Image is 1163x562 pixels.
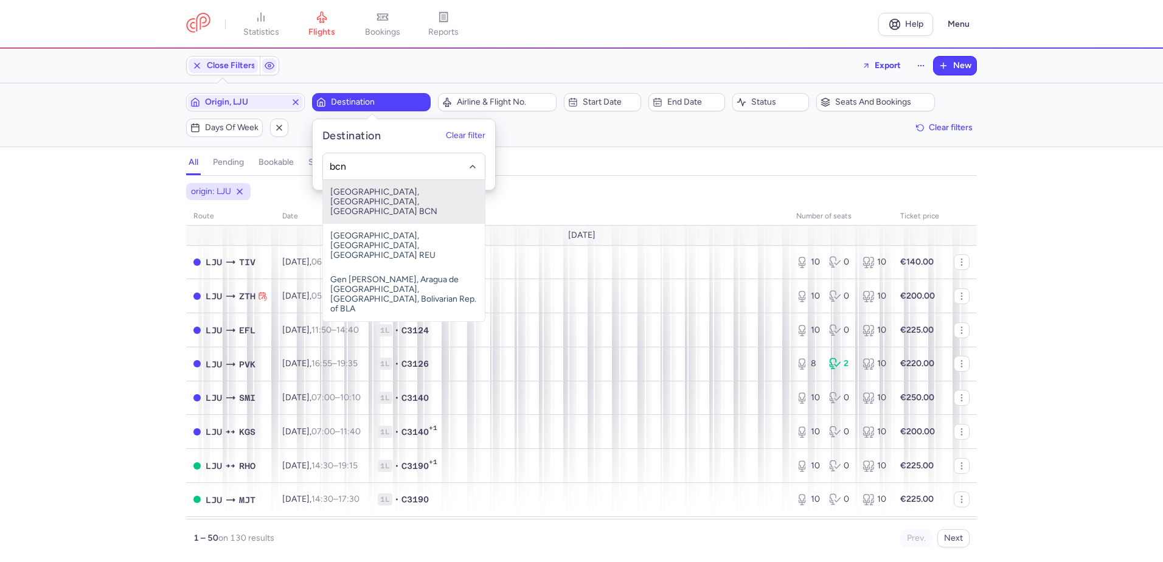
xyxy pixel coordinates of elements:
[282,460,358,471] span: [DATE],
[378,324,392,336] span: 1L
[311,494,333,504] time: 14:30
[900,426,935,437] strong: €200.00
[311,392,361,403] span: –
[213,157,244,168] h4: pending
[732,93,809,111] button: Status
[667,97,721,107] span: End date
[929,123,973,132] span: Clear filters
[322,129,381,143] h5: Destination
[796,290,819,302] div: 10
[378,460,392,472] span: 1L
[239,493,255,507] span: Mytilene International Airport, Mytilíni, Greece
[900,325,934,335] strong: €225.00
[395,324,399,336] span: •
[796,460,819,472] div: 10
[863,493,886,505] div: 10
[401,426,429,438] span: C3140
[401,460,429,472] span: C3190
[429,458,437,470] span: +1
[231,11,291,38] a: statistics
[796,256,819,268] div: 10
[863,324,886,336] div: 10
[378,358,392,370] span: 1L
[934,57,976,75] button: New
[282,494,359,504] span: [DATE],
[336,325,359,335] time: 14:40
[854,56,909,75] button: Export
[940,13,977,36] button: Menu
[331,97,426,107] span: Destination
[352,11,413,38] a: bookings
[395,493,399,505] span: •
[365,27,400,38] span: bookings
[282,325,359,335] span: [DATE],
[829,324,852,336] div: 0
[401,324,429,336] span: C3124
[206,493,222,507] span: Brnik, Ljubljana, Slovenia
[239,391,255,404] span: Samos, Sámos, Greece
[796,358,819,370] div: 8
[186,13,210,35] a: CitizenPlane red outlined logo
[207,61,255,71] span: Close Filters
[900,392,934,403] strong: €250.00
[311,460,333,471] time: 14:30
[206,255,222,269] span: LJU
[189,157,198,168] h4: all
[438,93,557,111] button: Airline & Flight No.
[429,424,437,436] span: +1
[311,291,335,301] time: 05:05
[401,358,429,370] span: C3126
[186,207,275,226] th: route
[378,493,392,505] span: 1L
[829,392,852,404] div: 0
[193,496,201,503] span: OPEN
[863,392,886,404] div: 10
[186,119,263,137] button: Days of week
[900,460,934,471] strong: €225.00
[308,27,335,38] span: flights
[186,93,305,111] button: Origin, LJU
[395,460,399,472] span: •
[239,255,255,269] span: TIV
[937,529,970,547] button: Next
[311,392,335,403] time: 07:00
[308,157,340,168] h4: sold out
[900,291,935,301] strong: €200.00
[337,358,358,369] time: 19:35
[863,256,886,268] div: 10
[583,97,636,107] span: Start date
[401,493,429,505] span: C3190
[796,324,819,336] div: 10
[428,27,459,38] span: reports
[863,290,886,302] div: 10
[311,358,332,369] time: 16:55
[900,358,934,369] strong: €220.00
[789,207,893,226] th: number of seats
[900,257,934,267] strong: €140.00
[370,207,789,226] th: Flight number
[218,533,274,543] span: on 130 results
[206,425,222,439] span: Brnik, Ljubljana, Slovenia
[863,460,886,472] div: 10
[193,462,201,470] span: OPEN
[893,207,946,226] th: Ticket price
[338,460,358,471] time: 19:15
[340,392,361,403] time: 10:10
[323,180,485,224] span: [GEOGRAPHIC_DATA], [GEOGRAPHIC_DATA], [GEOGRAPHIC_DATA] BCN
[829,358,852,370] div: 2
[239,358,255,371] span: Aktion, Préveza, Greece
[282,257,362,267] span: [DATE],
[311,494,359,504] span: –
[239,324,255,337] span: Kefalonia Istland International Airport, Kefallinia, Greece
[311,291,362,301] span: –
[206,324,222,337] span: LJU
[378,426,392,438] span: 1L
[395,392,399,404] span: •
[816,93,935,111] button: Seats and bookings
[311,426,361,437] span: –
[796,392,819,404] div: 10
[259,157,294,168] h4: bookable
[457,97,552,107] span: Airline & Flight No.
[751,97,805,107] span: Status
[311,257,335,267] time: 06:00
